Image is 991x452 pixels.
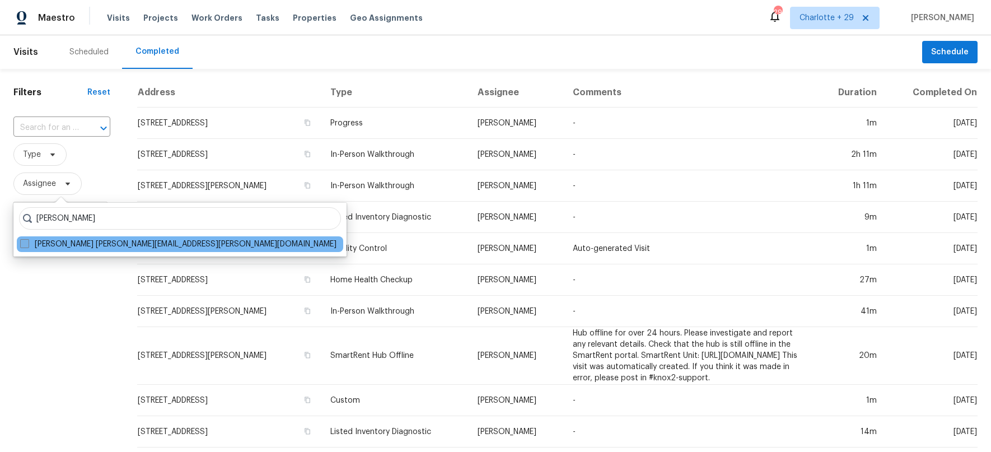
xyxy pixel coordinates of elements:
[23,149,41,160] span: Type
[13,87,87,98] h1: Filters
[13,40,38,64] span: Visits
[469,78,564,108] th: Assignee
[564,327,816,385] td: Hub offline for over 24 hours. Please investigate and report any relevant details. Check that the...
[137,327,321,385] td: [STREET_ADDRESS][PERSON_NAME]
[564,78,816,108] th: Comments
[191,12,242,24] span: Work Orders
[469,202,564,233] td: [PERSON_NAME]
[302,180,312,190] button: Copy Address
[774,7,782,18] div: 291
[69,46,109,58] div: Scheduled
[816,385,886,416] td: 1m
[137,108,321,139] td: [STREET_ADDRESS]
[886,264,978,296] td: [DATE]
[38,12,75,24] span: Maestro
[469,170,564,202] td: [PERSON_NAME]
[564,108,816,139] td: -
[886,139,978,170] td: [DATE]
[469,385,564,416] td: [PERSON_NAME]
[137,296,321,327] td: [STREET_ADDRESS][PERSON_NAME]
[886,233,978,264] td: [DATE]
[302,395,312,405] button: Copy Address
[816,78,886,108] th: Duration
[293,12,336,24] span: Properties
[321,78,469,108] th: Type
[564,385,816,416] td: -
[20,239,336,250] label: [PERSON_NAME] [PERSON_NAME][EMAIL_ADDRESS][PERSON_NAME][DOMAIN_NAME]
[564,264,816,296] td: -
[816,264,886,296] td: 27m
[321,296,469,327] td: In-Person Walkthrough
[886,108,978,139] td: [DATE]
[137,78,321,108] th: Address
[886,296,978,327] td: [DATE]
[816,139,886,170] td: 2h 11m
[302,149,312,159] button: Copy Address
[302,118,312,128] button: Copy Address
[469,139,564,170] td: [PERSON_NAME]
[137,416,321,448] td: [STREET_ADDRESS]
[23,178,56,189] span: Assignee
[564,296,816,327] td: -
[816,108,886,139] td: 1m
[321,170,469,202] td: In-Person Walkthrough
[321,202,469,233] td: Listed Inventory Diagnostic
[321,264,469,296] td: Home Health Checkup
[302,274,312,285] button: Copy Address
[886,327,978,385] td: [DATE]
[143,12,178,24] span: Projects
[256,14,279,22] span: Tasks
[800,12,854,24] span: Charlotte + 29
[350,12,423,24] span: Geo Assignments
[564,202,816,233] td: -
[886,170,978,202] td: [DATE]
[13,119,79,137] input: Search for an address...
[321,385,469,416] td: Custom
[135,46,179,57] div: Completed
[564,416,816,448] td: -
[564,233,816,264] td: Auto-generated Visit
[816,233,886,264] td: 1m
[469,327,564,385] td: [PERSON_NAME]
[816,416,886,448] td: 14m
[564,139,816,170] td: -
[137,202,321,233] td: [STREET_ADDRESS]
[96,120,111,136] button: Open
[886,385,978,416] td: [DATE]
[321,416,469,448] td: Listed Inventory Diagnostic
[321,108,469,139] td: Progress
[321,327,469,385] td: SmartRent Hub Offline
[469,296,564,327] td: [PERSON_NAME]
[816,327,886,385] td: 20m
[302,306,312,316] button: Copy Address
[816,296,886,327] td: 41m
[469,416,564,448] td: [PERSON_NAME]
[922,41,978,64] button: Schedule
[886,78,978,108] th: Completed On
[137,139,321,170] td: [STREET_ADDRESS]
[137,385,321,416] td: [STREET_ADDRESS]
[469,233,564,264] td: [PERSON_NAME]
[87,87,110,98] div: Reset
[886,416,978,448] td: [DATE]
[302,350,312,360] button: Copy Address
[137,264,321,296] td: [STREET_ADDRESS]
[469,108,564,139] td: [PERSON_NAME]
[321,139,469,170] td: In-Person Walkthrough
[321,233,469,264] td: Quality Control
[931,45,969,59] span: Schedule
[906,12,974,24] span: [PERSON_NAME]
[564,170,816,202] td: -
[469,264,564,296] td: [PERSON_NAME]
[137,170,321,202] td: [STREET_ADDRESS][PERSON_NAME]
[816,202,886,233] td: 9m
[302,426,312,436] button: Copy Address
[816,170,886,202] td: 1h 11m
[107,12,130,24] span: Visits
[886,202,978,233] td: [DATE]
